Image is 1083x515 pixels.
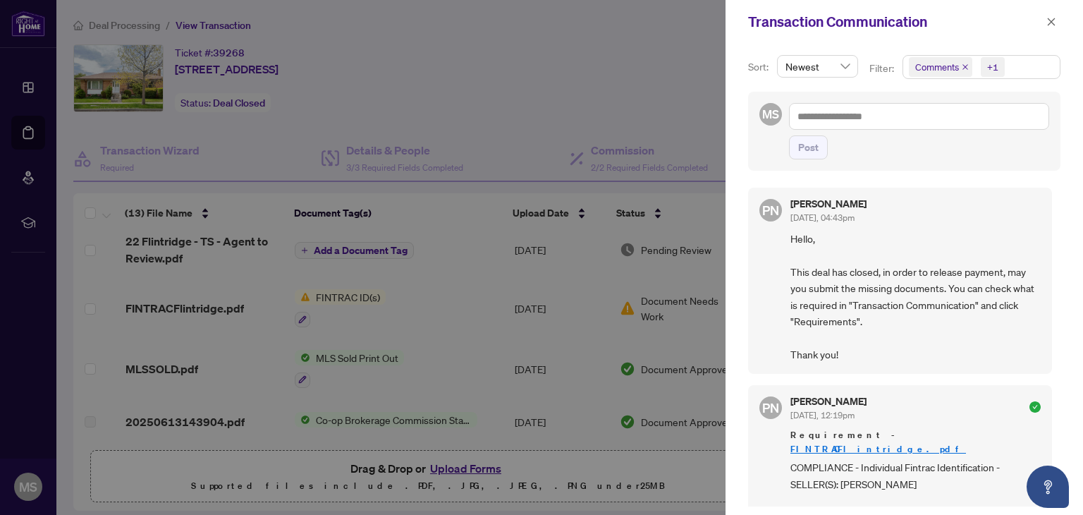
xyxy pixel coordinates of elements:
[790,410,855,420] span: [DATE], 12:19pm
[962,63,969,71] span: close
[762,200,779,220] span: PN
[748,59,771,75] p: Sort:
[785,56,850,77] span: Newest
[987,60,998,74] div: +1
[762,105,779,123] span: MS
[790,396,867,406] h5: [PERSON_NAME]
[1029,401,1041,413] span: check-circle
[789,135,828,159] button: Post
[790,428,1041,456] span: Requirement -
[869,61,896,76] p: Filter:
[1046,17,1056,27] span: close
[790,443,966,455] a: FINTRACFlintridge.pdf
[1027,466,1069,508] button: Open asap
[790,199,867,209] h5: [PERSON_NAME]
[790,212,855,223] span: [DATE], 04:43pm
[762,398,779,418] span: PN
[748,11,1042,32] div: Transaction Communication
[909,57,972,77] span: Comments
[915,60,959,74] span: Comments
[790,231,1041,363] span: Hello, This deal has closed, in order to release payment, may you submit the missing documents. Y...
